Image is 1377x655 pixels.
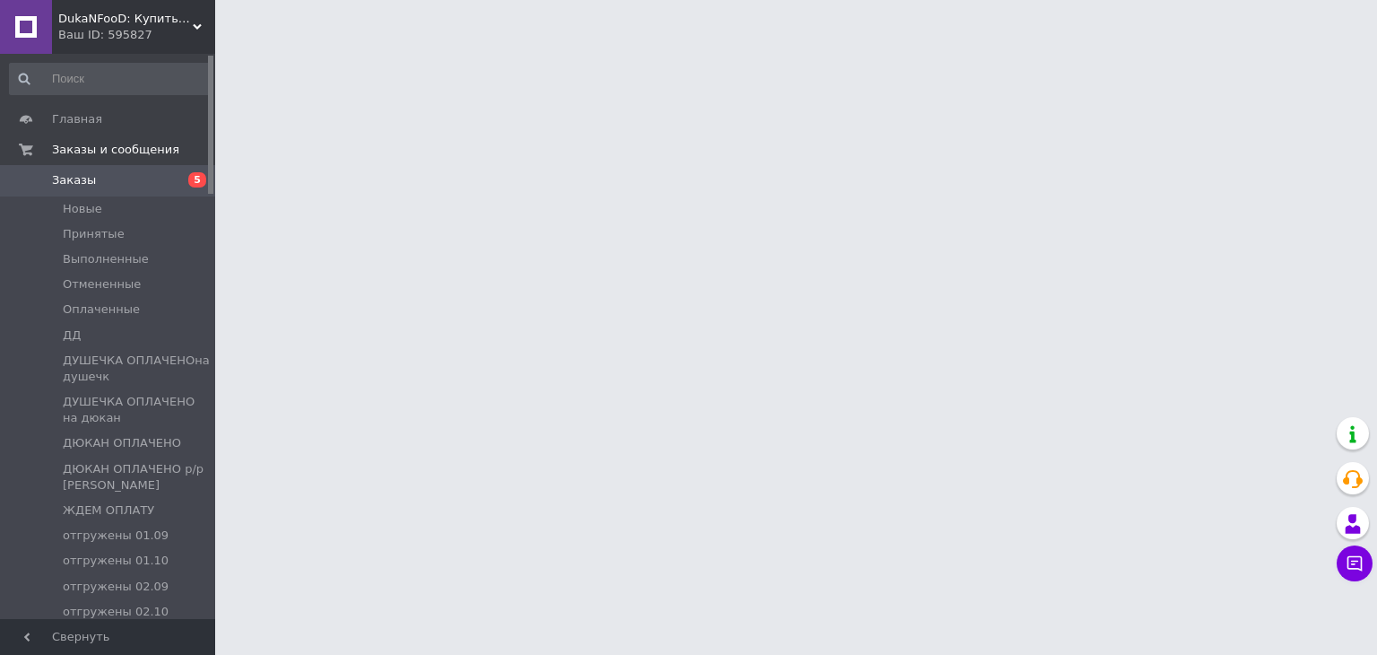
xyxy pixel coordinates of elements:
[58,27,215,43] div: Ваш ID: 595827
[63,579,169,595] span: отгружены 02.09
[63,461,210,493] span: ДЮКАН ОПЛАЧЕНО р/р [PERSON_NAME]
[1337,546,1373,581] button: Чат с покупателем
[63,276,141,293] span: Отмененные
[9,63,212,95] input: Поиск
[63,604,169,620] span: отгружены 02.10
[188,172,206,188] span: 5
[63,251,149,267] span: Выполненные
[52,172,96,188] span: Заказы
[58,11,193,27] span: DukaNFooD: Купить Низкокалорийные продукты, диабетического, спортивного Питания. Диета Дюкана.
[63,226,125,242] span: Принятые
[63,201,102,217] span: Новые
[52,142,179,158] span: Заказы и сообщения
[63,553,169,569] span: отгружены 01.10
[63,435,181,451] span: ДЮКАН ОПЛАЧЕНО
[63,394,210,426] span: ДУШЕЧКА ОПЛАЧЕНО на дюкан
[63,327,81,344] span: ДД
[63,502,154,519] span: ЖДЕМ ОПЛАТУ
[63,528,169,544] span: отгружены 01.09
[63,301,140,318] span: Оплаченные
[63,353,210,385] span: ДУШЕЧКА ОПЛАЧЕНОна душечк
[52,111,102,127] span: Главная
